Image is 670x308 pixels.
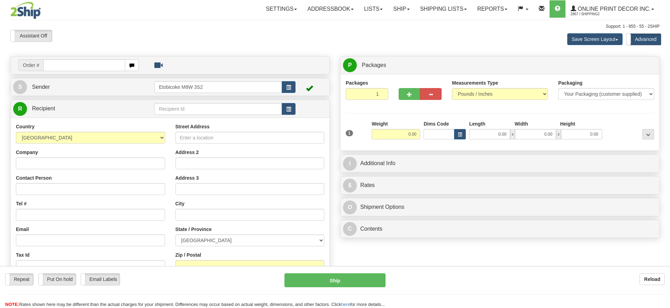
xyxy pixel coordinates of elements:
label: Packaging [558,79,582,86]
span: P [343,58,357,72]
a: Online Print Decor Inc. 2867 / Shipping2 [565,0,659,18]
label: Assistant Off [11,30,52,41]
a: Settings [261,0,302,18]
span: Online Print Decor Inc. [576,6,651,12]
label: Tel # [16,200,27,207]
span: Packages [362,62,386,68]
a: here [341,302,350,307]
button: Reload [640,273,665,285]
span: O [343,200,357,214]
a: Shipping lists [415,0,472,18]
a: R Recipient [13,102,139,116]
a: P Packages [343,58,657,72]
input: Recipient Id [154,103,282,115]
button: Ship [284,273,386,287]
label: Repeat [6,274,33,285]
a: Lists [359,0,388,18]
span: NOTE: [5,302,19,307]
span: 2867 / Shipping2 [571,11,623,18]
label: Email [16,226,29,233]
label: Length [469,120,486,127]
button: Save Screen Layout [567,33,623,45]
label: Dims Code [424,120,449,127]
label: Company [16,149,38,156]
label: Zip / Postal [175,251,201,258]
label: State / Province [175,226,212,233]
label: Height [560,120,575,127]
span: x [510,129,515,139]
img: logo2867.jpg [10,2,41,19]
label: City [175,200,184,207]
div: Support: 1 - 855 - 55 - 2SHIP [10,24,660,29]
label: Weight [372,120,388,127]
label: Address 2 [175,149,199,156]
iframe: chat widget [654,119,669,189]
a: Addressbook [302,0,359,18]
div: ... [642,129,654,139]
label: Street Address [175,123,210,130]
a: $Rates [343,178,657,192]
a: Reports [472,0,513,18]
a: OShipment Options [343,200,657,214]
span: I [343,157,357,171]
a: CContents [343,222,657,236]
label: Country [16,123,35,130]
span: $ [343,179,357,192]
span: Recipient [32,105,55,111]
label: Email Labels [81,274,119,285]
span: x [556,129,561,139]
label: Contact Person [16,174,52,181]
a: IAdditional Info [343,156,657,171]
label: Measurements Type [452,79,498,86]
span: Order # [18,59,43,71]
span: R [13,102,27,116]
b: Reload [644,276,660,282]
input: Enter a location [175,132,325,144]
span: C [343,222,357,236]
label: Packages [346,79,368,86]
label: Tax Id [16,251,29,258]
a: Ship [388,0,415,18]
label: Address 3 [175,174,199,181]
label: Width [515,120,528,127]
span: Sender [32,84,50,90]
label: Put On hold [39,274,75,285]
span: 1 [346,130,353,136]
label: Advanced [626,34,661,45]
a: S Sender [13,80,154,94]
input: Sender Id [154,81,282,93]
span: S [13,80,27,94]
